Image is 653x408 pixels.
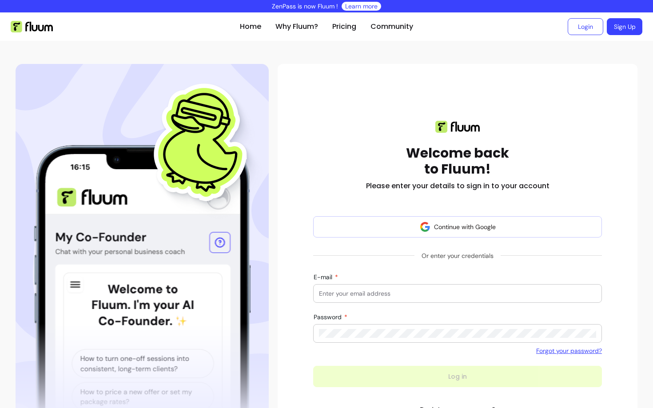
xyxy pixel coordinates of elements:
[314,273,334,281] span: E-mail
[435,121,480,133] img: Fluum logo
[319,329,596,338] input: Password
[370,21,413,32] a: Community
[319,289,596,298] input: E-mail
[568,18,603,35] a: Login
[272,2,338,11] p: ZenPass is now Fluum !
[536,346,602,355] a: Forgot your password?
[607,18,642,35] a: Sign Up
[313,216,602,238] button: Continue with Google
[275,21,318,32] a: Why Fluum?
[366,181,549,191] h2: Please enter your details to sign in to your account
[345,2,378,11] a: Learn more
[240,21,261,32] a: Home
[420,222,430,232] img: avatar
[314,313,343,321] span: Password
[11,21,53,32] img: Fluum Logo
[332,21,356,32] a: Pricing
[406,145,509,177] h1: Welcome back to Fluum!
[414,248,501,264] span: Or enter your credentials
